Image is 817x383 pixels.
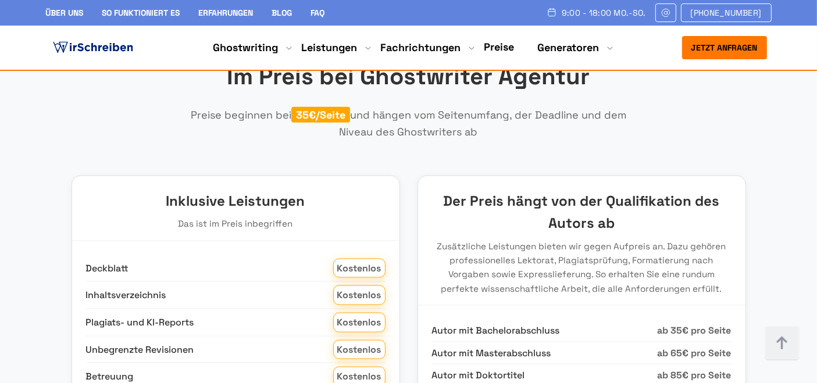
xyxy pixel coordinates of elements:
span: Autor mit Masterabschluss [432,346,658,361]
p: Zusätzliche Leistungen bieten wir gegen Aufpreis an. Dazu gehören professionelles Lektorat, Plagi... [432,239,732,296]
a: Blog [272,8,292,18]
span: ab 85€ pro Seite [658,368,732,383]
span: ab 65€ pro Seite [658,346,732,361]
p: Das ist im Preis inbegriffen [86,217,386,231]
span: ab 35€ pro Seite [658,323,732,338]
a: FAQ [311,8,325,18]
span: Autor mit Doktortitel [432,368,658,383]
a: Preise [484,40,515,53]
span: Kostenlos [333,259,386,278]
span: [PHONE_NUMBER] [691,8,762,17]
span: Plagiats- und KI-Reports [86,315,333,330]
img: Schedule [547,8,557,17]
span: Inhaltsverzeichnis [86,288,333,303]
span: Autor mit Bachelorabschluss [432,323,658,338]
button: Jetzt anfragen [682,36,767,59]
a: [PHONE_NUMBER] [681,3,772,22]
a: Leistungen [302,41,358,55]
img: button top [765,326,800,361]
span: Kostenlos [333,285,386,305]
a: Fachrichtungen [381,41,461,55]
h2: Im Preis bei Ghostwriter Agentur [72,58,746,95]
p: Preise beginnen bei und hängen vom Seitenumfang, der Deadline und dem Niveau des Ghostwriters ab [176,107,641,141]
a: Ghostwriting [213,41,279,55]
span: 9:00 - 18:00 Mo.-So. [562,8,646,17]
h3: Inklusive Leistungen [86,190,386,212]
span: 35€/Seite [291,107,350,123]
a: So funktioniert es [102,8,180,18]
img: Email [661,8,671,17]
a: Generatoren [538,41,600,55]
span: Unbegrenzte Revisionen [86,342,333,357]
a: Erfahrungen [199,8,254,18]
a: Über uns [46,8,84,18]
h3: Der Preis hängt von der Qualifikation des Autors ab [432,190,732,235]
span: Kostenlos [333,340,386,360]
span: Deckblatt [86,261,333,276]
img: logo ghostwriter-österreich [51,39,135,56]
span: Kostenlos [333,313,386,332]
